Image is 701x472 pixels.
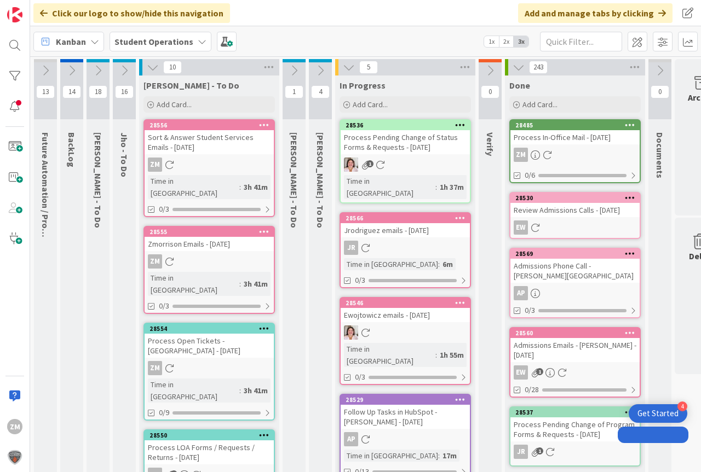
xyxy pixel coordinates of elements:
[510,130,640,144] div: Process In-Office Mail - [DATE]
[341,120,470,154] div: 28536Process Pending Change of Status Forms & Requests - [DATE]
[311,85,330,98] span: 4
[485,132,496,156] span: Verify
[145,158,274,172] div: ZM
[241,384,271,397] div: 3h 41m
[510,445,640,459] div: JR
[353,100,388,109] span: Add Card...
[522,100,558,109] span: Add Card...
[341,298,470,308] div: 28546
[145,440,274,464] div: Process LOA Forms / Requests / Returns - [DATE]
[7,450,22,465] img: avatar
[40,132,51,281] span: Future Automation / Process Building
[145,324,274,358] div: 28554Process Open Tickets - [GEOGRAPHIC_DATA] - [DATE]
[145,430,274,464] div: 28550Process LOA Forms / Requests / Returns - [DATE]
[145,227,274,251] div: 28555Zmorrison Emails - [DATE]
[143,80,239,91] span: Zaida - To Do
[341,405,470,429] div: Follow Up Tasks in HubSpot - [PERSON_NAME] - [DATE]
[525,305,535,316] span: 0/3
[510,328,640,362] div: 28560Admissions Emails - [PERSON_NAME] - [DATE]
[536,447,543,454] span: 1
[344,343,435,367] div: Time in [GEOGRAPHIC_DATA]
[510,328,640,338] div: 28560
[150,121,274,129] div: 28556
[289,132,300,228] span: Eric - To Do
[654,132,665,178] span: Documents
[515,329,640,337] div: 28560
[651,85,669,98] span: 0
[510,193,640,217] div: 28530Review Admissions Calls - [DATE]
[143,226,275,314] a: 28555Zmorrison Emails - [DATE]ZMTime in [GEOGRAPHIC_DATA]:3h 41m0/3
[150,432,274,439] div: 28550
[344,432,358,446] div: AP
[115,85,134,98] span: 16
[145,254,274,269] div: ZM
[163,61,182,74] span: 10
[509,327,641,398] a: 28560Admissions Emails - [PERSON_NAME] - [DATE]EW0/28
[145,120,274,154] div: 28556Sort & Answer Student Services Emails - [DATE]
[341,213,470,223] div: 28566
[510,417,640,441] div: Process Pending Change of Program Forms & Requests - [DATE]
[285,85,303,98] span: 1
[440,450,459,462] div: 17m
[514,286,528,300] div: AP
[241,278,271,290] div: 3h 41m
[510,249,640,283] div: 28569Admissions Phone Call - [PERSON_NAME][GEOGRAPHIC_DATA]
[157,100,192,109] span: Add Card...
[159,203,169,215] span: 0/3
[7,419,22,434] div: ZM
[66,132,77,167] span: BackLog
[145,227,274,237] div: 28555
[119,132,130,177] span: Jho - To Do
[36,85,55,98] span: 13
[514,36,528,47] span: 3x
[346,214,470,222] div: 28566
[340,297,471,385] a: 28546Ewojtowicz emails - [DATE]EWTime in [GEOGRAPHIC_DATA]:1h 55m0/3
[366,160,374,167] span: 1
[143,323,275,421] a: 28554Process Open Tickets - [GEOGRAPHIC_DATA] - [DATE]ZMTime in [GEOGRAPHIC_DATA]:3h 41m0/9
[56,35,86,48] span: Kanban
[89,85,107,98] span: 18
[514,365,528,380] div: EW
[509,80,530,91] span: Done
[510,203,640,217] div: Review Admissions Calls - [DATE]
[114,36,193,47] b: Student Operations
[629,404,687,423] div: Open Get Started checklist, remaining modules: 4
[148,158,162,172] div: ZM
[510,407,640,441] div: 28537Process Pending Change of Program Forms & Requests - [DATE]
[341,158,470,172] div: EW
[518,3,673,23] div: Add and manage tabs by clicking
[509,192,641,239] a: 28530Review Admissions Calls - [DATE]EW
[437,349,467,361] div: 1h 55m
[340,119,471,203] a: 28536Process Pending Change of Status Forms & Requests - [DATE]EWTime in [GEOGRAPHIC_DATA]:1h 37m
[150,325,274,333] div: 28554
[341,213,470,237] div: 28566Jrodriguez emails - [DATE]
[525,384,539,395] span: 0/28
[515,194,640,202] div: 28530
[145,334,274,358] div: Process Open Tickets - [GEOGRAPHIC_DATA] - [DATE]
[148,378,239,403] div: Time in [GEOGRAPHIC_DATA]
[510,120,640,130] div: 28485
[440,258,456,270] div: 6m
[510,338,640,362] div: Admissions Emails - [PERSON_NAME] - [DATE]
[341,130,470,154] div: Process Pending Change of Status Forms & Requests - [DATE]
[484,36,499,47] span: 1x
[148,254,162,269] div: ZM
[344,158,358,172] img: EW
[341,395,470,405] div: 28529
[481,85,499,98] span: 0
[150,228,274,236] div: 28555
[359,61,378,74] span: 5
[355,275,365,286] span: 0/3
[510,249,640,259] div: 28569
[159,407,169,418] span: 0/9
[344,258,438,270] div: Time in [GEOGRAPHIC_DATA]
[510,193,640,203] div: 28530
[145,130,274,154] div: Sort & Answer Student Services Emails - [DATE]
[509,406,641,467] a: 28537Process Pending Change of Program Forms & Requests - [DATE]JR
[148,361,162,375] div: ZM
[536,368,543,375] span: 1
[341,395,470,429] div: 28529Follow Up Tasks in HubSpot - [PERSON_NAME] - [DATE]
[344,241,358,255] div: JR
[145,361,274,375] div: ZM
[346,299,470,307] div: 28546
